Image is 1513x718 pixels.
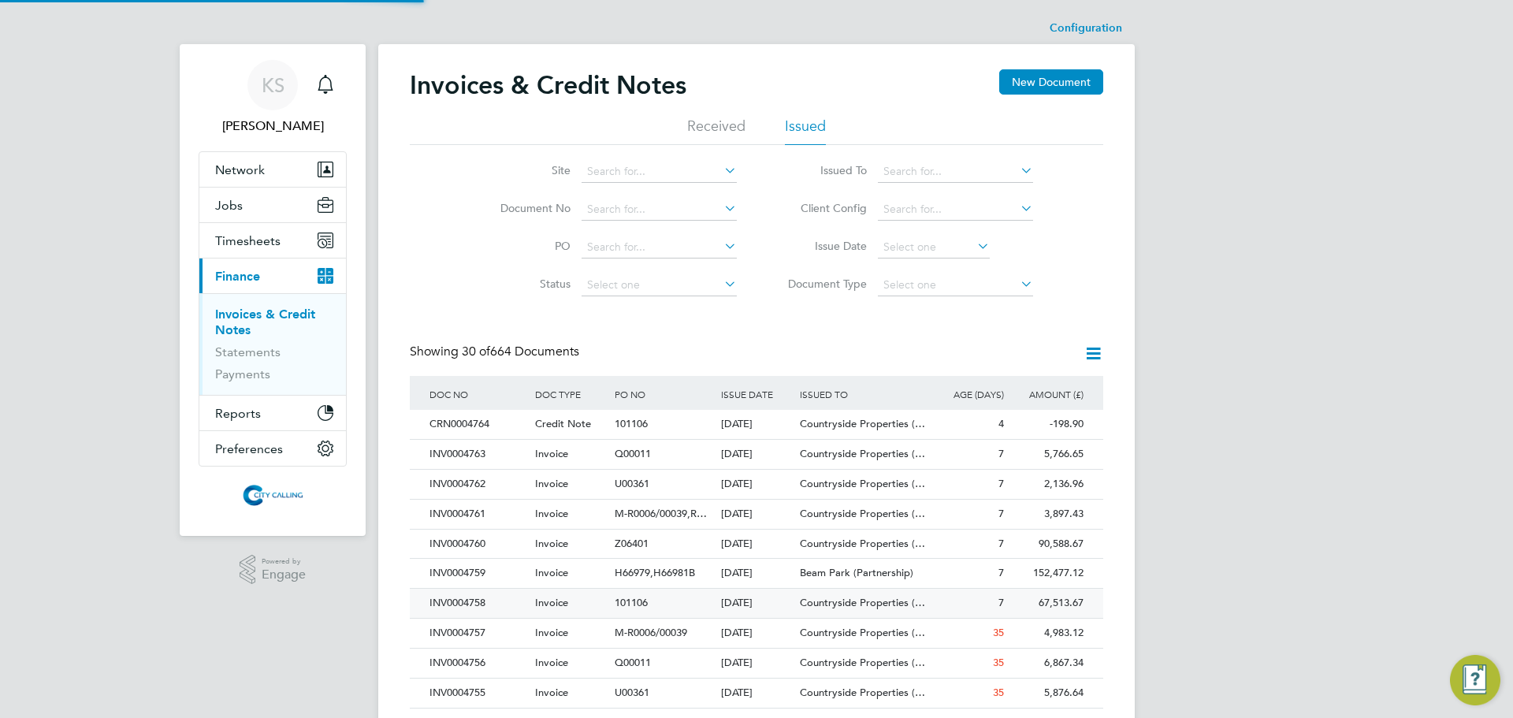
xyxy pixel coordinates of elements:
a: Payments [215,366,270,381]
div: 2,136.96 [1008,470,1087,499]
input: Search for... [582,199,737,221]
div: [DATE] [717,410,797,439]
span: 7 [998,507,1004,520]
a: Go to account details [199,60,347,136]
span: U00361 [615,477,649,490]
button: Engage Resource Center [1450,655,1500,705]
span: Countryside Properties (… [800,686,925,699]
span: Timesheets [215,233,281,248]
div: -198.90 [1008,410,1087,439]
input: Search for... [582,161,737,183]
span: Invoice [535,477,568,490]
span: 35 [993,656,1004,669]
span: 35 [993,626,1004,639]
span: Countryside Properties (… [800,537,925,550]
span: Countryside Properties (… [800,656,925,669]
div: CRN0004764 [426,410,531,439]
span: M-R0006/00039,R… [615,507,707,520]
a: Statements [215,344,281,359]
input: Search for... [878,199,1033,221]
span: 7 [998,447,1004,460]
span: Credit Note [535,417,591,430]
input: Select one [878,236,990,259]
span: Countryside Properties (… [800,596,925,609]
span: Countryside Properties (… [800,507,925,520]
span: Powered by [262,555,306,568]
div: 90,588.67 [1008,530,1087,559]
input: Search for... [878,161,1033,183]
div: [DATE] [717,679,797,708]
div: ISSUE DATE [717,376,797,412]
label: Issued To [776,163,867,177]
span: Finance [215,269,260,284]
input: Select one [878,274,1033,296]
span: Countryside Properties (… [800,626,925,639]
div: [DATE] [717,589,797,618]
div: DOC NO [426,376,531,412]
input: Select one [582,274,737,296]
div: 6,867.34 [1008,649,1087,678]
div: 5,876.64 [1008,679,1087,708]
div: INV0004759 [426,559,531,588]
label: Site [480,163,571,177]
div: INV0004758 [426,589,531,618]
span: Network [215,162,265,177]
div: [DATE] [717,649,797,678]
div: INV0004760 [426,530,531,559]
div: [DATE] [717,619,797,648]
span: Invoice [535,507,568,520]
span: M-R0006/00039 [615,626,687,639]
span: Q00011 [615,447,651,460]
div: AGE (DAYS) [928,376,1008,412]
div: PO NO [611,376,716,412]
div: DOC TYPE [531,376,611,412]
span: Invoice [535,596,568,609]
div: [DATE] [717,470,797,499]
span: KS [262,75,284,95]
div: [DATE] [717,559,797,588]
div: [DATE] [717,500,797,529]
span: Q00011 [615,656,651,669]
nav: Main navigation [180,44,366,536]
span: Countryside Properties (… [800,447,925,460]
span: Beam Park (Partnership) [800,566,913,579]
span: 35 [993,686,1004,699]
div: 152,477.12 [1008,559,1087,588]
span: Countryside Properties (… [800,417,925,430]
div: 4,983.12 [1008,619,1087,648]
div: [DATE] [717,530,797,559]
label: Document No [480,201,571,215]
span: Reports [215,406,261,421]
span: Invoice [535,566,568,579]
div: INV0004757 [426,619,531,648]
input: Search for... [582,236,737,259]
span: Invoice [535,626,568,639]
div: INV0004756 [426,649,531,678]
div: 3,897.43 [1008,500,1087,529]
div: 5,766.65 [1008,440,1087,469]
span: Engage [262,568,306,582]
div: ISSUED TO [796,376,928,412]
span: Kiran Sagoo [199,117,347,136]
li: Configuration [1050,13,1122,44]
span: Invoice [535,447,568,460]
span: 7 [998,537,1004,550]
div: AMOUNT (£) [1008,376,1087,412]
div: Showing [410,344,582,360]
span: Jobs [215,198,243,213]
label: Status [480,277,571,291]
span: U00361 [615,686,649,699]
span: 30 of [462,344,490,359]
li: Received [687,117,745,145]
span: 7 [998,477,1004,490]
label: Issue Date [776,239,867,253]
span: 101106 [615,417,648,430]
span: 664 Documents [462,344,579,359]
span: 7 [998,566,1004,579]
span: Invoice [535,686,568,699]
span: Preferences [215,441,283,456]
span: 101106 [615,596,648,609]
a: Invoices & Credit Notes [215,307,315,337]
span: Invoice [535,656,568,669]
h2: Invoices & Credit Notes [410,69,686,101]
